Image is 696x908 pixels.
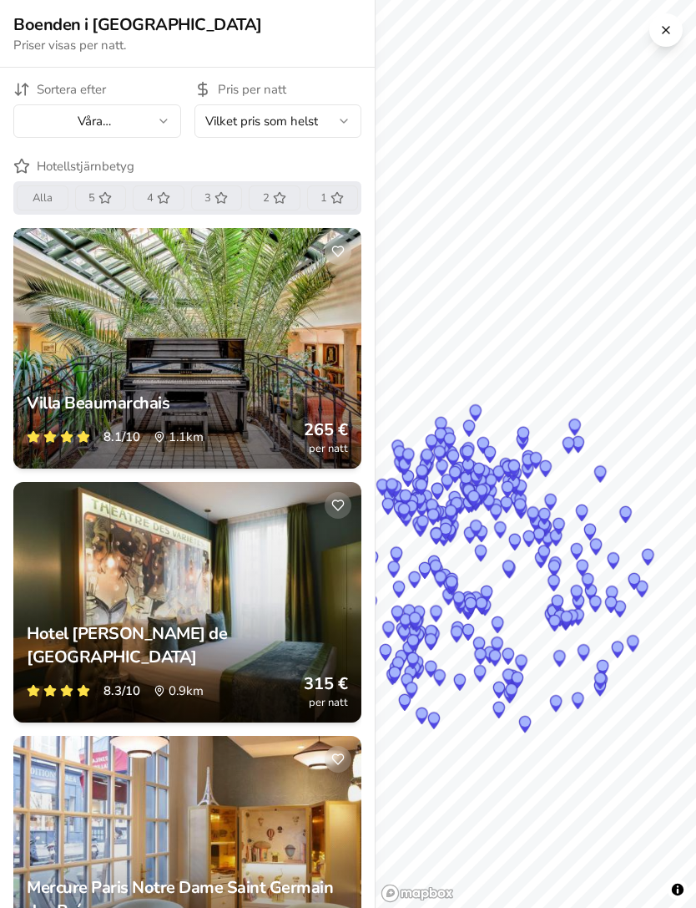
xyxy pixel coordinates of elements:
[33,191,53,205] span: Alla
[320,191,327,205] span: 1
[249,185,300,211] button: 2 stjärnor
[191,185,243,211] button: 3 stjärnor
[307,185,359,211] button: 1 stjärnor
[88,191,95,205] span: 5
[37,158,134,175] span: Hotellstjärnbetyg
[204,191,211,205] span: 3
[133,185,184,211] button: 4 stjärnor
[17,185,68,211] button: Alla
[147,191,154,205] span: 4
[263,191,270,205] span: 2
[75,185,127,211] button: 5 stjärnor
